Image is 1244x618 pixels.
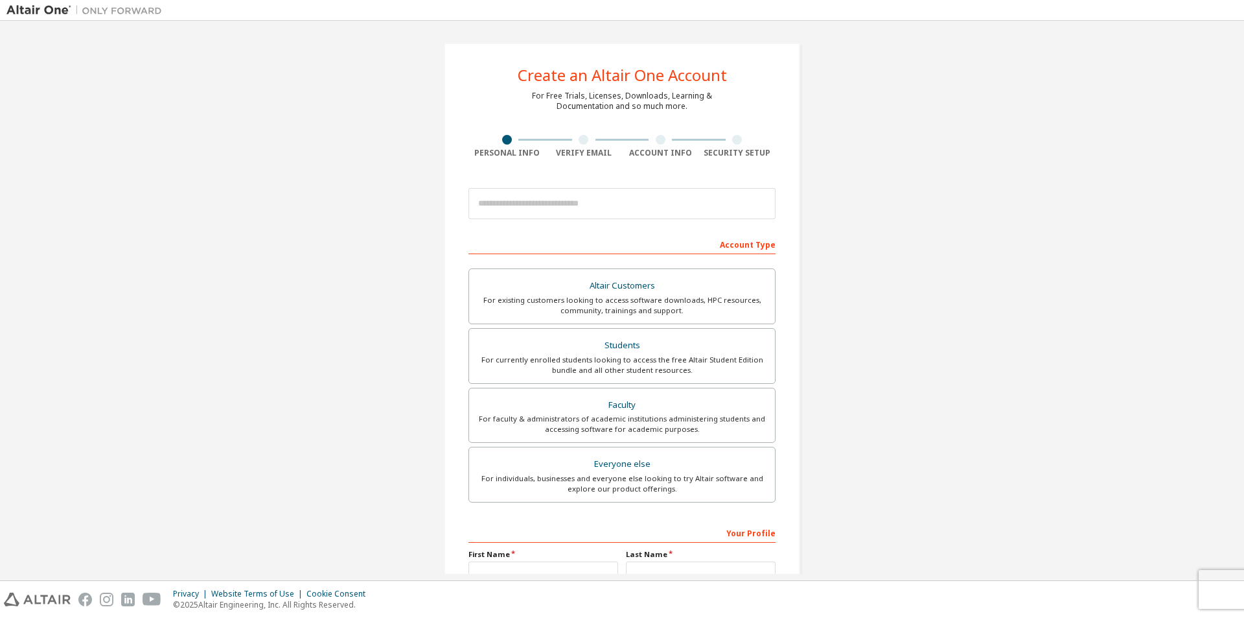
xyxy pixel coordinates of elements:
div: For existing customers looking to access software downloads, HPC resources, community, trainings ... [477,295,767,316]
div: For Free Trials, Licenses, Downloads, Learning & Documentation and so much more. [532,91,712,112]
label: Last Name [626,549,776,560]
label: First Name [468,549,618,560]
img: instagram.svg [100,593,113,606]
div: Account Type [468,233,776,254]
img: linkedin.svg [121,593,135,606]
div: Faculty [477,396,767,414]
img: altair_logo.svg [4,593,71,606]
div: Altair Customers [477,277,767,295]
p: © 2025 Altair Engineering, Inc. All Rights Reserved. [173,599,373,610]
img: facebook.svg [78,593,92,606]
div: Privacy [173,589,211,599]
div: Security Setup [699,148,776,158]
div: Your Profile [468,522,776,543]
div: Everyone else [477,455,767,473]
div: Personal Info [468,148,546,158]
div: Students [477,337,767,355]
div: Account Info [622,148,699,158]
div: For individuals, businesses and everyone else looking to try Altair software and explore our prod... [477,473,767,494]
div: For currently enrolled students looking to access the free Altair Student Edition bundle and all ... [477,355,767,375]
div: For faculty & administrators of academic institutions administering students and accessing softwa... [477,414,767,434]
div: Cookie Consent [306,589,373,599]
div: Website Terms of Use [211,589,306,599]
img: youtube.svg [143,593,161,606]
div: Create an Altair One Account [518,67,727,83]
img: Altair One [6,4,168,17]
div: Verify Email [546,148,623,158]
